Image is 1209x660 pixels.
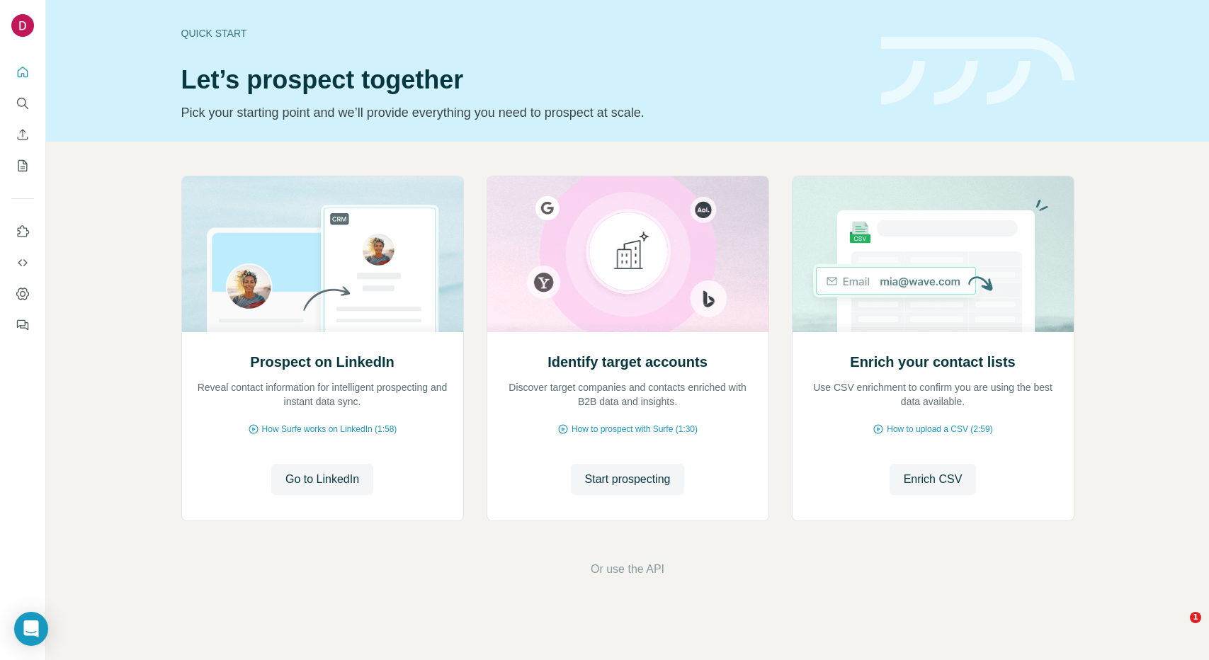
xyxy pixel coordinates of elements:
button: Dashboard [11,281,34,307]
p: Use CSV enrichment to confirm you are using the best data available. [807,380,1060,409]
h2: Prospect on LinkedIn [250,352,394,372]
h1: Let’s prospect together [181,66,864,94]
span: Enrich CSV [904,471,963,488]
img: Enrich your contact lists [792,176,1074,332]
button: Quick start [11,59,34,85]
span: How to upload a CSV (2:59) [887,423,992,436]
p: Pick your starting point and we’ll provide everything you need to prospect at scale. [181,103,864,123]
span: 1 [1190,612,1201,623]
button: Go to LinkedIn [271,464,373,495]
button: Enrich CSV [11,122,34,147]
button: Use Surfe API [11,250,34,275]
span: Go to LinkedIn [285,471,359,488]
button: Search [11,91,34,116]
div: Quick start [181,26,864,40]
button: Or use the API [591,561,664,578]
h2: Enrich your contact lists [850,352,1015,372]
img: banner [881,37,1074,106]
button: Use Surfe on LinkedIn [11,219,34,244]
img: Identify target accounts [487,176,769,332]
button: Enrich CSV [890,464,977,495]
span: How to prospect with Surfe (1:30) [572,423,698,436]
button: Start prospecting [571,464,685,495]
iframe: Intercom live chat [1161,612,1195,646]
span: Start prospecting [585,471,671,488]
img: Avatar [11,14,34,37]
button: My lists [11,153,34,178]
button: Feedback [11,312,34,338]
span: How Surfe works on LinkedIn (1:58) [262,423,397,436]
p: Discover target companies and contacts enriched with B2B data and insights. [501,380,754,409]
div: Open Intercom Messenger [14,612,48,646]
h2: Identify target accounts [547,352,708,372]
img: Prospect on LinkedIn [181,176,464,332]
p: Reveal contact information for intelligent prospecting and instant data sync. [196,380,449,409]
